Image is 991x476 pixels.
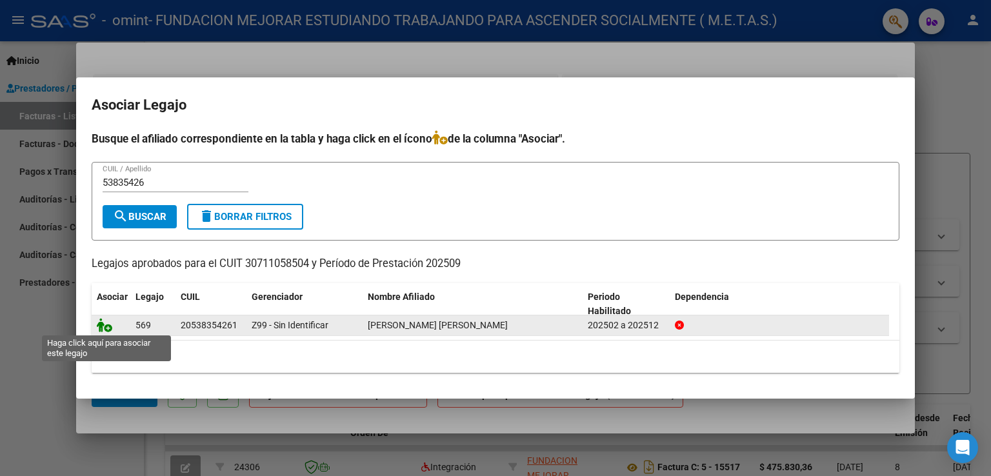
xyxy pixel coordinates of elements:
[92,341,899,373] div: 1 registros
[103,205,177,228] button: Buscar
[588,292,631,317] span: Periodo Habilitado
[130,283,175,326] datatable-header-cell: Legajo
[92,283,130,326] datatable-header-cell: Asociar
[246,283,363,326] datatable-header-cell: Gerenciador
[135,292,164,302] span: Legajo
[135,320,151,330] span: 569
[113,208,128,224] mat-icon: search
[363,283,583,326] datatable-header-cell: Nombre Afiliado
[181,318,237,333] div: 20538354261
[92,256,899,272] p: Legajos aprobados para el CUIT 30711058504 y Período de Prestación 202509
[92,93,899,117] h2: Asociar Legajo
[199,211,292,223] span: Borrar Filtros
[252,320,328,330] span: Z99 - Sin Identificar
[187,204,303,230] button: Borrar Filtros
[670,283,890,326] datatable-header-cell: Dependencia
[675,292,729,302] span: Dependencia
[175,283,246,326] datatable-header-cell: CUIL
[368,320,508,330] span: MARQUEZ ALVARO AGUSTIN
[252,292,303,302] span: Gerenciador
[97,292,128,302] span: Asociar
[588,318,665,333] div: 202502 a 202512
[199,208,214,224] mat-icon: delete
[583,283,670,326] datatable-header-cell: Periodo Habilitado
[92,130,899,147] h4: Busque el afiliado correspondiente en la tabla y haga click en el ícono de la columna "Asociar".
[181,292,200,302] span: CUIL
[113,211,166,223] span: Buscar
[947,432,978,463] div: Open Intercom Messenger
[368,292,435,302] span: Nombre Afiliado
